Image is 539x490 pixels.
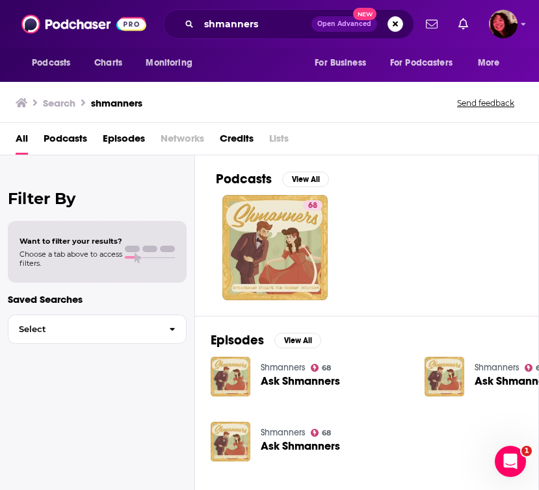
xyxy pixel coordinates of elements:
[261,441,340,452] a: Ask Shmanners
[469,51,516,75] button: open menu
[216,171,272,187] h2: Podcasts
[489,10,518,38] img: User Profile
[311,364,332,372] a: 68
[8,315,187,344] button: Select
[453,13,473,35] a: Show notifications dropdown
[222,195,328,300] a: 68
[390,54,453,72] span: For Podcasters
[261,427,306,438] a: Shmanners
[317,21,371,27] span: Open Advanced
[8,325,159,333] span: Select
[425,357,464,396] img: Ask Shmanners
[453,97,518,109] button: Send feedback
[489,10,518,38] button: Show profile menu
[23,51,87,75] button: open menu
[261,376,340,387] a: Ask Shmanners
[21,12,146,36] img: Podchaser - Follow, Share and Rate Podcasts
[306,51,382,75] button: open menu
[311,16,377,32] button: Open AdvancedNew
[211,422,250,461] img: Ask Shmanners
[146,54,192,72] span: Monitoring
[8,189,187,208] h2: Filter By
[86,51,130,75] a: Charts
[220,128,254,155] a: Credits
[261,362,306,373] a: Shmanners
[8,293,187,305] p: Saved Searches
[103,128,145,155] a: Episodes
[94,54,122,72] span: Charts
[163,9,414,39] div: Search podcasts, credits, & more...
[478,54,500,72] span: More
[308,200,317,213] span: 68
[211,332,264,348] h2: Episodes
[311,429,332,437] a: 68
[137,51,209,75] button: open menu
[521,446,532,456] span: 1
[382,51,471,75] button: open menu
[282,172,329,187] button: View All
[44,128,87,155] a: Podcasts
[91,97,142,109] h3: shmanners
[495,446,526,477] iframe: Intercom live chat
[421,13,443,35] a: Show notifications dropdown
[353,8,376,20] span: New
[322,430,331,436] span: 68
[43,97,75,109] h3: Search
[16,128,28,155] a: All
[20,237,122,246] span: Want to filter your results?
[303,200,322,211] a: 68
[315,54,366,72] span: For Business
[211,357,250,396] img: Ask Shmanners
[211,332,321,348] a: EpisodesView All
[274,333,321,348] button: View All
[216,171,329,187] a: PodcastsView All
[161,128,204,155] span: Networks
[199,14,311,34] input: Search podcasts, credits, & more...
[32,54,70,72] span: Podcasts
[489,10,518,38] span: Logged in as Kathryn-Musilek
[269,128,289,155] span: Lists
[322,365,331,371] span: 68
[20,250,122,268] span: Choose a tab above to access filters.
[475,362,519,373] a: Shmanners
